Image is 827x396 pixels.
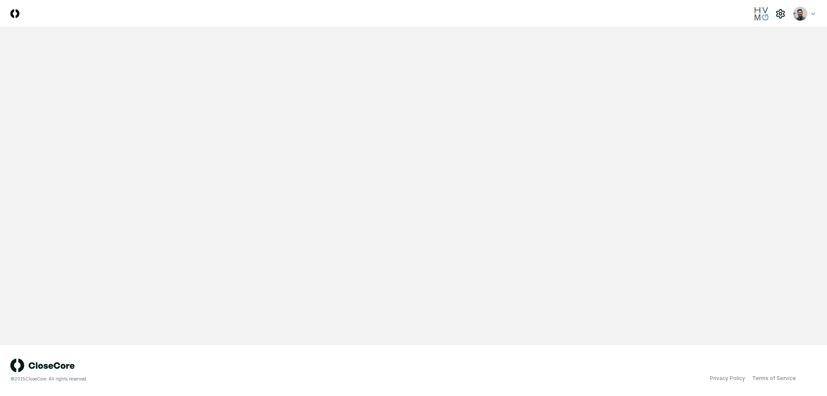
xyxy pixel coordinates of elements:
img: logo [10,359,75,372]
img: Logo [10,9,19,18]
a: Terms of Service [752,374,796,382]
div: © 2025 CloseCore. All rights reserved. [10,376,413,382]
a: Privacy Policy [710,374,745,382]
img: d09822cc-9b6d-4858-8d66-9570c114c672_eec49429-a748-49a0-a6ec-c7bd01c6482e.png [793,7,807,21]
img: HVMG logo [755,7,768,21]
